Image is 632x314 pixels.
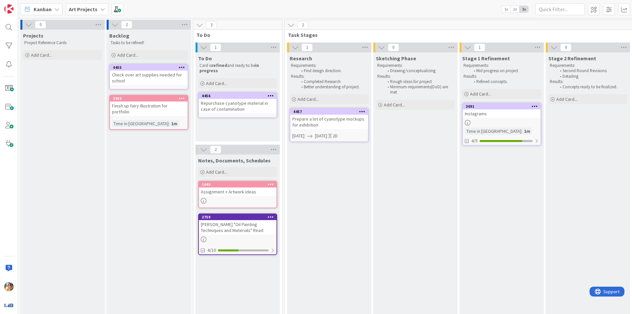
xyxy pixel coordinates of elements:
[14,1,30,9] span: Support
[290,108,369,142] a: 4457Prepare a lot of cyanotype mockups for exhibition[DATE][DATE]2D
[291,63,367,68] p: Requirements:
[388,43,399,51] span: 0
[384,79,454,84] li: Rough ideas for project
[199,99,276,113] div: Repurchase cyanotype material in case of contamination
[290,55,312,62] span: Research
[298,84,368,90] li: Better understanding of project.
[112,120,169,127] div: Time in [GEOGRAPHIC_DATA]
[69,6,97,13] b: Art Projects
[206,169,227,175] span: Add Card...
[4,300,13,310] img: avatar
[463,103,540,118] div: 3691Instagrams
[199,214,276,235] div: 2759[PERSON_NAME] "Oil Painting Techniques and Materials" Read
[210,146,221,154] span: 2
[470,79,540,84] li: Refined concepts.
[522,128,532,135] div: 1m
[35,21,46,29] span: 0
[110,71,188,85] div: Check over art supplies needed for school
[31,52,52,58] span: Add Card...
[110,101,188,116] div: Finish up fairy illustration for portfolio
[550,79,626,84] p: Results:
[290,109,368,129] div: 4457Prepare a lot of cyanotype mockups for exhibition
[117,52,138,58] span: Add Card...
[199,187,276,196] div: Assignment + Artwork Ideas
[550,63,626,68] p: Requirements:
[199,93,276,113] div: 4456Repurchase cyanotype material in case of contamination
[293,109,368,114] div: 4457
[298,96,319,102] span: Add Card...
[199,63,276,74] p: Card is and ready to be
[110,65,188,71] div: 4455
[333,132,338,139] div: 2D
[199,63,260,73] strong: in progress
[463,103,540,109] div: 3691
[535,3,585,15] input: Quick Filter...
[199,214,276,220] div: 2759
[199,182,276,187] div: 1640
[519,6,528,13] span: 3x
[290,109,368,115] div: 4457
[297,21,308,29] span: 2
[109,32,129,39] span: Backlog
[291,74,367,79] p: Results:
[556,96,577,102] span: Add Card...
[198,214,277,255] a: 2759[PERSON_NAME] "Oil Painting Techniques and Materials" Read4/10
[298,68,368,73] li: Find design direction.
[384,102,405,108] span: Add Card...
[4,4,13,14] img: Visit kanbanzone.com
[560,43,571,51] span: 0
[109,95,188,130] a: 3963Finish up fairy illustration for portfolioTime in [GEOGRAPHIC_DATA]:1m
[202,215,276,219] div: 2759
[198,55,212,62] span: To Do
[197,32,274,38] span: To Do
[110,96,188,101] div: 3963
[121,21,132,29] span: 2
[110,65,188,85] div: 4455Check over art supplies needed for school
[376,55,416,62] span: Sketching Phase
[206,80,227,86] span: Add Card...
[199,93,276,99] div: 4456
[502,6,511,13] span: 1x
[556,74,626,79] li: Detailing
[170,120,179,127] div: 1m
[24,40,101,45] p: Project Reference Cards
[198,92,277,118] a: 4456Repurchase cyanotype material in case of contamination
[521,128,522,135] span: :
[556,68,626,73] li: Second Round Revisions
[470,68,540,73] li: Mid progress on project
[212,63,227,68] strong: refined
[198,181,277,208] a: 1640Assignment + Artwork Ideas
[315,132,327,139] span: [DATE]
[463,63,540,68] p: Requirements:
[23,32,43,39] span: Projects
[302,43,313,51] span: 1
[511,6,519,13] span: 2x
[4,282,13,291] img: JF
[111,40,187,45] p: Tasks to be refined!
[470,91,491,97] span: Add Card...
[207,247,216,254] span: 4/10
[556,84,626,90] li: Concepts ready to be finalized.
[210,43,221,51] span: 1
[384,84,454,95] li: Minimum requirements(DoD) are met
[113,65,188,70] div: 4455
[109,64,188,90] a: 4455Check over art supplies needed for school
[465,128,521,135] div: Time in [GEOGRAPHIC_DATA]
[384,68,454,73] li: Drawing/conceptualizing
[463,74,540,79] p: Results:
[548,55,596,62] span: Stage 2 Refinement
[202,94,276,98] div: 4456
[169,120,170,127] span: :
[292,132,304,139] span: [DATE]
[377,74,454,79] p: Results:
[199,182,276,196] div: 1640Assignment + Artwork Ideas
[34,5,52,13] span: Kanban
[474,43,485,51] span: 1
[113,96,188,101] div: 3963
[466,104,540,109] div: 3691
[198,157,271,164] span: Notes, Documents, Schedules
[290,115,368,129] div: Prepare a lot of cyanotype mockups for exhibition
[462,55,510,62] span: Stage 1 Refinement
[471,137,478,144] span: 4/5
[206,21,217,29] span: 3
